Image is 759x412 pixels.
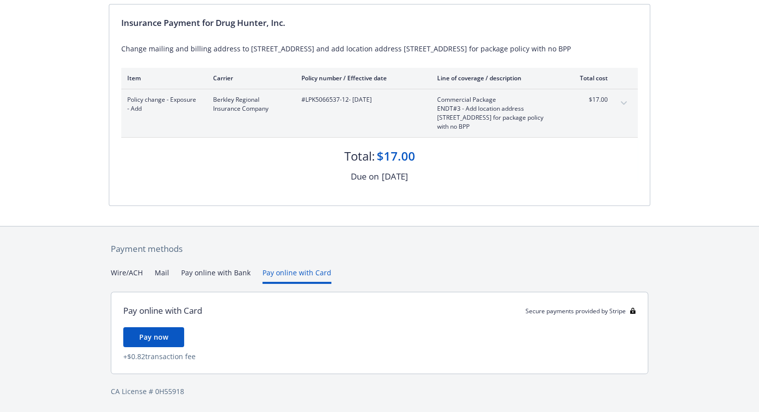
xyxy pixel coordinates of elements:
div: Line of coverage / description [437,74,554,82]
span: ENDT#3 - Add location address [STREET_ADDRESS] for package policy with no BPP [437,104,554,131]
div: Insurance Payment for Drug Hunter, Inc. [121,16,638,29]
div: Total: [344,148,375,165]
button: expand content [616,95,632,111]
span: $17.00 [570,95,608,104]
div: Payment methods [111,242,648,255]
div: Policy change - Exposure - AddBerkley Regional Insurance Company#LPK5066537-12- [DATE]Commercial ... [121,89,638,137]
button: Wire/ACH [111,267,143,284]
span: Commercial PackageENDT#3 - Add location address [STREET_ADDRESS] for package policy with no BPP [437,95,554,131]
span: Berkley Regional Insurance Company [213,95,285,113]
span: Policy change - Exposure - Add [127,95,197,113]
div: Carrier [213,74,285,82]
div: $17.00 [377,148,415,165]
div: [DATE] [382,170,408,183]
div: Change mailing and billing address to [STREET_ADDRESS] and add location address [STREET_ADDRESS] ... [121,43,638,54]
div: Item [127,74,197,82]
span: Commercial Package [437,95,554,104]
div: Total cost [570,74,608,82]
button: Pay online with Card [262,267,331,284]
div: Pay online with Card [123,304,202,317]
div: Secure payments provided by Stripe [525,307,636,315]
button: Pay online with Bank [181,267,251,284]
button: Mail [155,267,169,284]
span: Pay now [139,332,168,342]
div: + $0.82 transaction fee [123,351,636,362]
button: Pay now [123,327,184,347]
span: #LPK5066537-12 - [DATE] [301,95,421,104]
div: CA License # 0H55918 [111,386,648,397]
div: Policy number / Effective date [301,74,421,82]
div: Due on [351,170,379,183]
